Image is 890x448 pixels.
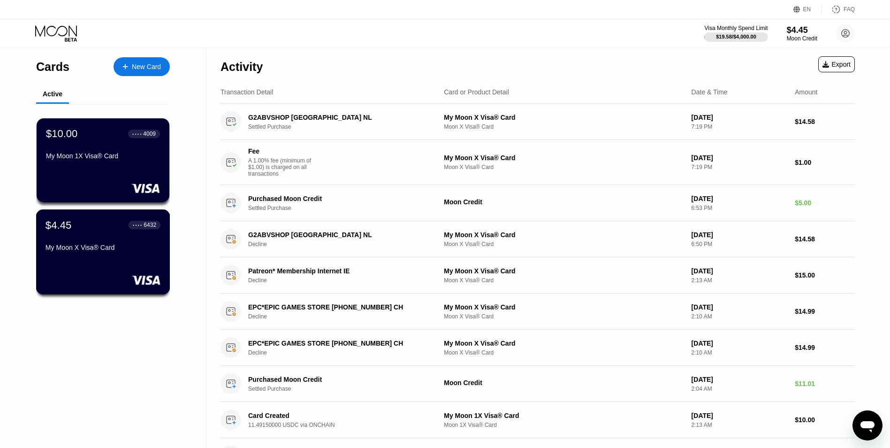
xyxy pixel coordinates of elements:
[852,410,882,440] iframe: Button to launch messaging window
[692,124,788,130] div: 7:19 PM
[248,422,442,428] div: 11.49150000 USDC via ONCHAIN
[716,34,756,39] div: $19.58 / $4,000.00
[444,124,684,130] div: Moon X Visa® Card
[46,128,77,140] div: $10.00
[692,412,788,419] div: [DATE]
[133,224,142,226] div: ● ● ● ●
[787,35,817,42] div: Moon Credit
[692,164,788,170] div: 7:19 PM
[787,25,817,35] div: $4.45
[844,6,855,13] div: FAQ
[704,25,768,42] div: Visa Monthly Spend Limit$19.58/$4,000.00
[795,235,855,243] div: $14.58
[444,198,684,206] div: Moon Credit
[143,131,156,137] div: 4009
[221,402,855,438] div: Card Created11.49150000 USDC via ONCHAINMy Moon 1X Visa® CardMoon 1X Visa® Card[DATE]2:13 AM$10.00
[221,294,855,330] div: EPC*EPIC GAMES STORE [PHONE_NUMBER] CHDeclineMy Moon X Visa® CardMoon X Visa® Card[DATE]2:10 AM$1...
[692,340,788,347] div: [DATE]
[221,221,855,257] div: G2ABVSHOP [GEOGRAPHIC_DATA] NLDeclineMy Moon X Visa® CardMoon X Visa® Card[DATE]6:50 PM$14.58
[818,56,855,72] div: Export
[692,88,728,96] div: Date & Time
[795,271,855,279] div: $15.00
[444,349,684,356] div: Moon X Visa® Card
[46,244,160,251] div: My Moon X Visa® Card
[444,277,684,284] div: Moon X Visa® Card
[795,416,855,424] div: $10.00
[444,267,684,275] div: My Moon X Visa® Card
[444,303,684,311] div: My Moon X Visa® Card
[692,231,788,239] div: [DATE]
[132,63,161,71] div: New Card
[248,313,442,320] div: Decline
[444,422,684,428] div: Moon 1X Visa® Card
[444,231,684,239] div: My Moon X Visa® Card
[692,154,788,162] div: [DATE]
[692,349,788,356] div: 2:10 AM
[248,376,429,383] div: Purchased Moon Credit
[692,205,788,211] div: 6:53 PM
[444,154,684,162] div: My Moon X Visa® Card
[444,379,684,386] div: Moon Credit
[444,164,684,170] div: Moon X Visa® Card
[248,114,429,121] div: G2ABVSHOP [GEOGRAPHIC_DATA] NL
[444,412,684,419] div: My Moon 1X Visa® Card
[221,88,273,96] div: Transaction Detail
[37,210,169,294] div: $4.45● ● ● ●6432My Moon X Visa® Card
[248,267,429,275] div: Patreon* Membership Internet IE
[132,132,142,135] div: ● ● ● ●
[692,195,788,202] div: [DATE]
[248,349,442,356] div: Decline
[46,152,160,160] div: My Moon 1X Visa® Card
[822,61,851,68] div: Export
[221,257,855,294] div: Patreon* Membership Internet IEDeclineMy Moon X Visa® CardMoon X Visa® Card[DATE]2:13 AM$15.00
[248,124,442,130] div: Settled Purchase
[795,308,855,315] div: $14.99
[248,277,442,284] div: Decline
[692,277,788,284] div: 2:13 AM
[704,25,768,31] div: Visa Monthly Spend Limit
[795,199,855,207] div: $5.00
[795,118,855,125] div: $14.58
[221,366,855,402] div: Purchased Moon CreditSettled PurchaseMoon Credit[DATE]2:04 AM$11.01
[221,60,263,74] div: Activity
[221,185,855,221] div: Purchased Moon CreditSettled PurchaseMoon Credit[DATE]6:53 PM$5.00
[692,376,788,383] div: [DATE]
[444,114,684,121] div: My Moon X Visa® Card
[248,231,429,239] div: G2ABVSHOP [GEOGRAPHIC_DATA] NL
[795,159,855,166] div: $1.00
[444,340,684,347] div: My Moon X Visa® Card
[248,205,442,211] div: Settled Purchase
[803,6,811,13] div: EN
[114,57,170,76] div: New Card
[822,5,855,14] div: FAQ
[795,88,817,96] div: Amount
[444,313,684,320] div: Moon X Visa® Card
[795,380,855,387] div: $11.01
[692,313,788,320] div: 2:10 AM
[144,222,156,228] div: 6432
[692,267,788,275] div: [DATE]
[787,25,817,42] div: $4.45Moon Credit
[43,90,62,98] div: Active
[248,241,442,247] div: Decline
[248,340,429,347] div: EPC*EPIC GAMES STORE [PHONE_NUMBER] CH
[793,5,822,14] div: EN
[46,219,72,231] div: $4.45
[692,422,788,428] div: 2:13 AM
[692,303,788,311] div: [DATE]
[37,118,169,202] div: $10.00● ● ● ●4009My Moon 1X Visa® Card
[248,386,442,392] div: Settled Purchase
[221,104,855,140] div: G2ABVSHOP [GEOGRAPHIC_DATA] NLSettled PurchaseMy Moon X Visa® CardMoon X Visa® Card[DATE]7:19 PM$...
[221,140,855,185] div: FeeA 1.00% fee (minimum of $1.00) is charged on all transactionsMy Moon X Visa® CardMoon X Visa® ...
[36,60,69,74] div: Cards
[248,157,319,177] div: A 1.00% fee (minimum of $1.00) is charged on all transactions
[444,88,509,96] div: Card or Product Detail
[248,195,429,202] div: Purchased Moon Credit
[692,386,788,392] div: 2:04 AM
[248,147,314,155] div: Fee
[221,330,855,366] div: EPC*EPIC GAMES STORE [PHONE_NUMBER] CHDeclineMy Moon X Visa® CardMoon X Visa® Card[DATE]2:10 AM$1...
[795,344,855,351] div: $14.99
[248,412,429,419] div: Card Created
[444,241,684,247] div: Moon X Visa® Card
